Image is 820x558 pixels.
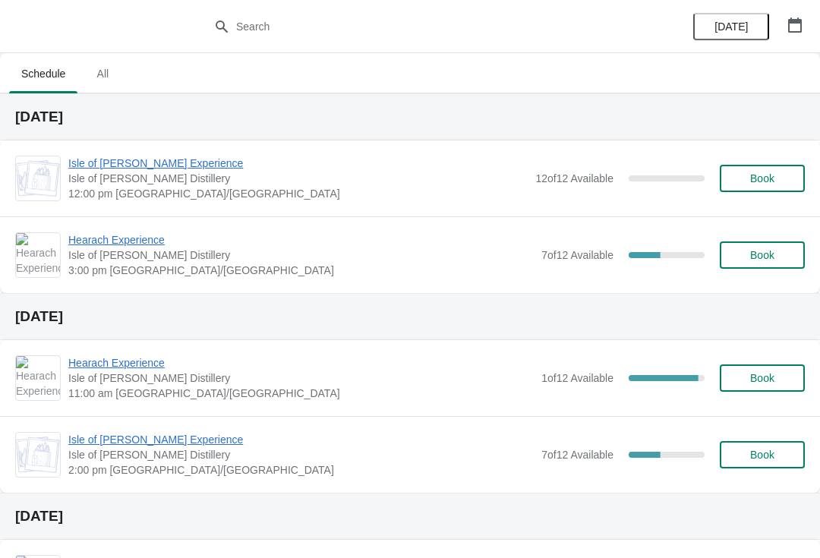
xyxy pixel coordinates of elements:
h2: [DATE] [15,109,805,125]
span: 12 of 12 Available [535,172,613,184]
button: [DATE] [693,13,769,40]
span: Hearach Experience [68,232,534,247]
span: 7 of 12 Available [541,249,613,261]
span: Hearach Experience [68,355,534,370]
button: Book [720,241,805,269]
span: 7 of 12 Available [541,449,613,461]
img: Hearach Experience | Isle of Harris Distillery | 11:00 am Europe/London [16,356,60,400]
span: 11:00 am [GEOGRAPHIC_DATA]/[GEOGRAPHIC_DATA] [68,386,534,401]
img: Hearach Experience | Isle of Harris Distillery | 3:00 pm Europe/London [16,233,60,277]
img: Isle of Harris Gin Experience | Isle of Harris Distillery | 2:00 pm Europe/London [16,437,60,473]
button: Book [720,165,805,192]
span: All [84,60,121,87]
h2: [DATE] [15,509,805,524]
button: Book [720,441,805,468]
span: 2:00 pm [GEOGRAPHIC_DATA]/[GEOGRAPHIC_DATA] [68,462,534,478]
span: [DATE] [714,20,748,33]
span: 1 of 12 Available [541,372,613,384]
img: Isle of Harris Gin Experience | Isle of Harris Distillery | 12:00 pm Europe/London [16,160,60,197]
input: Search [235,13,615,40]
span: Isle of [PERSON_NAME] Distillery [68,447,534,462]
span: Book [750,172,774,184]
span: Isle of [PERSON_NAME] Distillery [68,247,534,263]
span: 12:00 pm [GEOGRAPHIC_DATA]/[GEOGRAPHIC_DATA] [68,186,528,201]
span: Isle of [PERSON_NAME] Experience [68,156,528,171]
button: Book [720,364,805,392]
span: Isle of [PERSON_NAME] Distillery [68,171,528,186]
h2: [DATE] [15,309,805,324]
span: Book [750,372,774,384]
span: Book [750,449,774,461]
span: Isle of [PERSON_NAME] Distillery [68,370,534,386]
span: Schedule [9,60,77,87]
span: Isle of [PERSON_NAME] Experience [68,432,534,447]
span: 3:00 pm [GEOGRAPHIC_DATA]/[GEOGRAPHIC_DATA] [68,263,534,278]
span: Book [750,249,774,261]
